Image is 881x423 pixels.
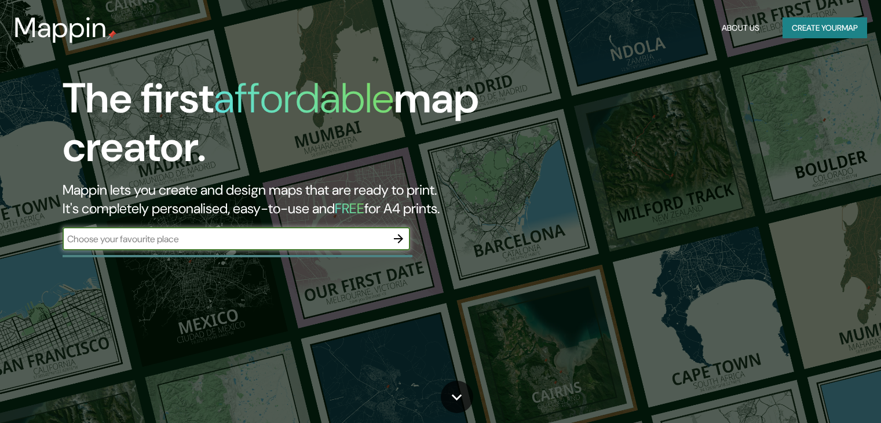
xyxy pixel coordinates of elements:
h1: affordable [214,71,394,125]
input: Choose your favourite place [63,232,387,246]
h1: The first map creator. [63,74,503,181]
button: About Us [717,17,764,39]
h5: FREE [335,199,364,217]
img: mappin-pin [107,30,116,39]
button: Create yourmap [783,17,867,39]
h2: Mappin lets you create and design maps that are ready to print. It's completely personalised, eas... [63,181,503,218]
h3: Mappin [14,12,107,44]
